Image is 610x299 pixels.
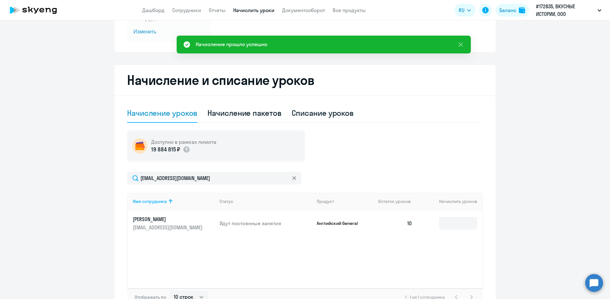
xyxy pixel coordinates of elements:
[133,198,167,204] div: Имя сотрудника
[317,198,373,204] div: Продукт
[417,193,482,210] th: Начислить уроков
[172,7,201,13] a: Сотрудники
[378,198,411,204] span: Остаток уроков
[220,198,312,204] div: Статус
[133,216,204,223] p: [PERSON_NAME]
[127,108,197,118] div: Начисление уроков
[536,3,595,18] p: #172835, ВКУСНЫЕ ИСТОРИИ, ООО
[519,7,525,13] img: balance
[133,216,214,231] a: [PERSON_NAME][EMAIL_ADDRESS][DOMAIN_NAME]
[282,7,325,13] a: Документооборот
[220,220,312,227] p: Идут постоянные занятия
[220,198,233,204] div: Статус
[132,138,147,154] img: wallet-circle.png
[454,4,475,17] button: RU
[133,28,204,36] span: Изменить
[459,6,464,14] span: RU
[127,172,301,184] input: Поиск по имени, email, продукту или статусу
[373,210,417,237] td: 10
[233,7,274,13] a: Начислить уроки
[317,198,334,204] div: Продукт
[151,138,216,145] h5: Доступно в рамках лимита
[207,108,281,118] div: Начисление пакетов
[496,4,529,17] button: Балансbalance
[333,7,366,13] a: Все продукты
[133,198,214,204] div: Имя сотрудника
[196,40,267,48] div: Начисление прошло успешно
[499,6,516,14] div: Баланс
[378,198,417,204] div: Остаток уроков
[209,7,226,13] a: Отчеты
[292,108,354,118] div: Списание уроков
[127,73,483,88] h2: Начисление и списание уроков
[317,220,364,226] p: Английский General
[533,3,605,18] button: #172835, ВКУСНЫЕ ИСТОРИИ, ООО
[142,7,165,13] a: Дашборд
[151,145,180,154] p: 19 884 815 ₽
[133,224,204,231] p: [EMAIL_ADDRESS][DOMAIN_NAME]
